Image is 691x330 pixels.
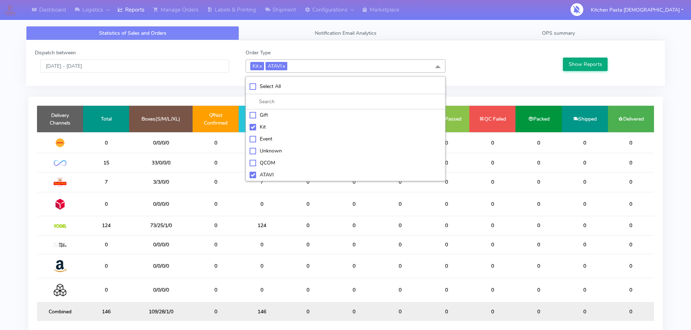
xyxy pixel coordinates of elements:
img: Yodel [54,224,66,228]
td: 15 [83,153,129,172]
td: 0 [562,216,608,235]
td: 0 [83,235,129,254]
td: 0 [377,278,423,302]
td: 0 [562,153,608,172]
div: Event [250,135,441,143]
span: ATAVI [266,62,287,70]
label: Dispatch between [35,49,76,57]
div: Select All [250,83,441,90]
div: Gift [250,111,441,119]
td: 0 [193,172,239,192]
img: Collection [54,284,66,296]
td: 0 [423,302,469,321]
td: 0/0/0/0 [129,132,193,153]
td: 0 [423,132,469,153]
td: 0 [515,216,562,235]
td: 0 [239,278,285,302]
td: 0 [469,132,515,153]
td: 0 [515,235,562,254]
button: Kitchen Pasta [DEMOGRAPHIC_DATA] [585,3,689,17]
img: DHL [54,138,66,147]
td: 0 [193,132,239,153]
td: 0 [515,278,562,302]
td: 0 [193,153,239,172]
td: 0 [423,216,469,235]
td: 0 [562,302,608,321]
td: 0 [608,153,654,172]
div: Unknown [250,147,441,155]
td: 0 [285,302,331,321]
td: 0 [608,302,654,321]
td: 73/25/1/0 [129,216,193,235]
a: x [282,62,285,70]
td: 0 [608,235,654,254]
td: 0 [469,278,515,302]
td: 0 [239,132,285,153]
td: 0/0/0/0 [129,278,193,302]
div: Kit [250,123,441,131]
td: 0 [331,216,377,235]
td: 0 [239,192,285,216]
td: 0 [608,254,654,278]
td: 7 [83,172,129,192]
td: 0 [83,132,129,153]
td: 7 [239,172,285,192]
td: 0 [377,172,423,192]
td: 0 [331,172,377,192]
td: 0 [377,192,423,216]
td: 0 [469,216,515,235]
td: 0 [285,235,331,254]
td: 0/0/0/0 [129,254,193,278]
div: QCOM [250,159,441,167]
label: Order Type [246,49,271,57]
td: 0 [193,278,239,302]
td: 0 [377,235,423,254]
td: 0/0/0/0 [129,192,193,216]
img: Amazon [54,260,66,272]
td: 0 [515,302,562,321]
td: 0 [608,172,654,192]
td: 0 [515,254,562,278]
td: 0 [608,192,654,216]
td: 0 [423,278,469,302]
span: OPS summary [542,30,575,37]
td: 0 [423,153,469,172]
td: 0 [239,235,285,254]
td: 0 [331,192,377,216]
td: 146 [83,302,129,321]
td: Delivered [608,106,654,132]
img: DPD [54,198,66,210]
td: 0 [331,254,377,278]
td: 0 [423,192,469,216]
td: 0 [469,192,515,216]
td: Packed [515,106,562,132]
td: Confirmed [239,106,285,132]
td: 0 [377,254,423,278]
a: x [259,62,262,70]
td: QC Failed [469,106,515,132]
td: 0 [469,302,515,321]
td: 33/0/0/0 [129,153,193,172]
td: 0/0/0/0 [129,235,193,254]
td: 0 [423,235,469,254]
td: 0 [83,192,129,216]
td: 0 [285,278,331,302]
td: 0 [239,254,285,278]
td: 0 [83,254,129,278]
td: Combined [37,302,83,321]
td: 146 [239,302,285,321]
td: 0 [285,192,331,216]
td: 0 [469,153,515,172]
td: Delivery Channels [37,106,83,132]
button: Show Reports [563,58,608,71]
td: 109/28/1/0 [129,302,193,321]
td: 0 [469,254,515,278]
td: 124 [239,216,285,235]
td: Boxes(S/M/L/XL) [129,106,193,132]
td: 0 [377,216,423,235]
td: 0 [562,172,608,192]
input: Pick the Daterange [40,59,229,73]
td: 0 [83,278,129,302]
td: 0 [377,302,423,321]
td: 0 [515,172,562,192]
